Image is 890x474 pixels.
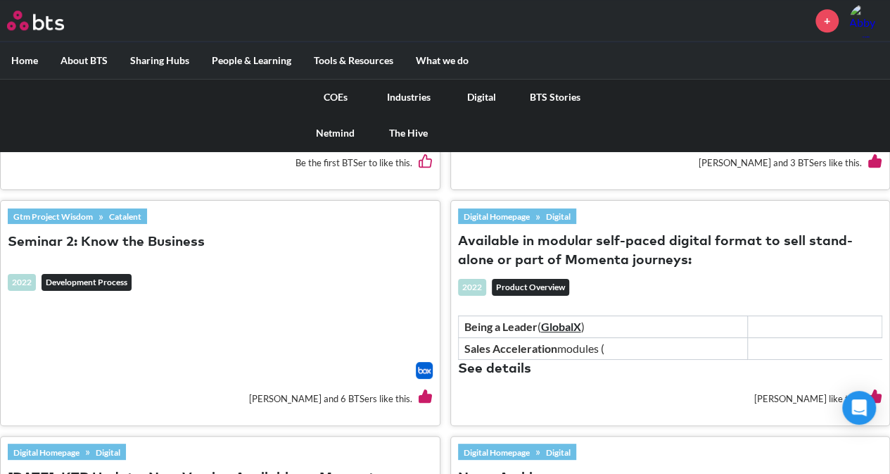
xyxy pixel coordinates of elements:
div: » [8,444,126,459]
a: Digital [540,208,576,224]
div: Open Intercom Messenger [842,391,876,425]
div: 2022 [458,279,486,296]
a: Catalent [103,208,147,224]
div: [PERSON_NAME] and 6 BTSers like this. [8,379,433,418]
img: Abby Terry [849,4,883,37]
label: Sharing Hubs [119,42,201,79]
div: Be the first BTSer to like this. [8,144,433,182]
div: [PERSON_NAME] and 3 BTSers like this. [458,144,883,182]
a: Digital [540,444,576,460]
a: Digital Homepage [458,444,535,460]
a: Gtm Project Wisdom [8,208,98,224]
strong: Being a Leader [464,320,538,333]
img: BTS Logo [7,11,64,30]
a: Digital Homepage [8,444,85,460]
td: ( ) [458,316,748,337]
label: What we do [405,42,480,79]
div: » [8,208,147,224]
button: Seminar 2: Know the Business [8,233,205,252]
img: Box logo [416,362,433,379]
label: Tools & Resources [303,42,405,79]
button: Available in modular self-paced digital format to sell stand-alone or part of Momenta journeys: [458,232,883,270]
a: Download file from Box [416,362,433,379]
div: » [458,444,576,459]
label: About BTS [49,42,119,79]
button: See details [458,360,531,379]
td: modules ( [458,337,748,359]
em: Product Overview [492,279,569,296]
a: GlobalX [541,320,581,333]
div: 2022 [8,274,36,291]
a: Digital Homepage [458,208,535,224]
strong: Sales Acceleration [464,342,557,355]
div: » [458,208,576,224]
a: + [815,9,839,32]
a: Go home [7,11,90,30]
a: Digital [90,444,126,460]
em: Development Process [42,274,132,291]
div: [PERSON_NAME] like this. [458,379,883,418]
a: Profile [849,4,883,37]
label: People & Learning [201,42,303,79]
